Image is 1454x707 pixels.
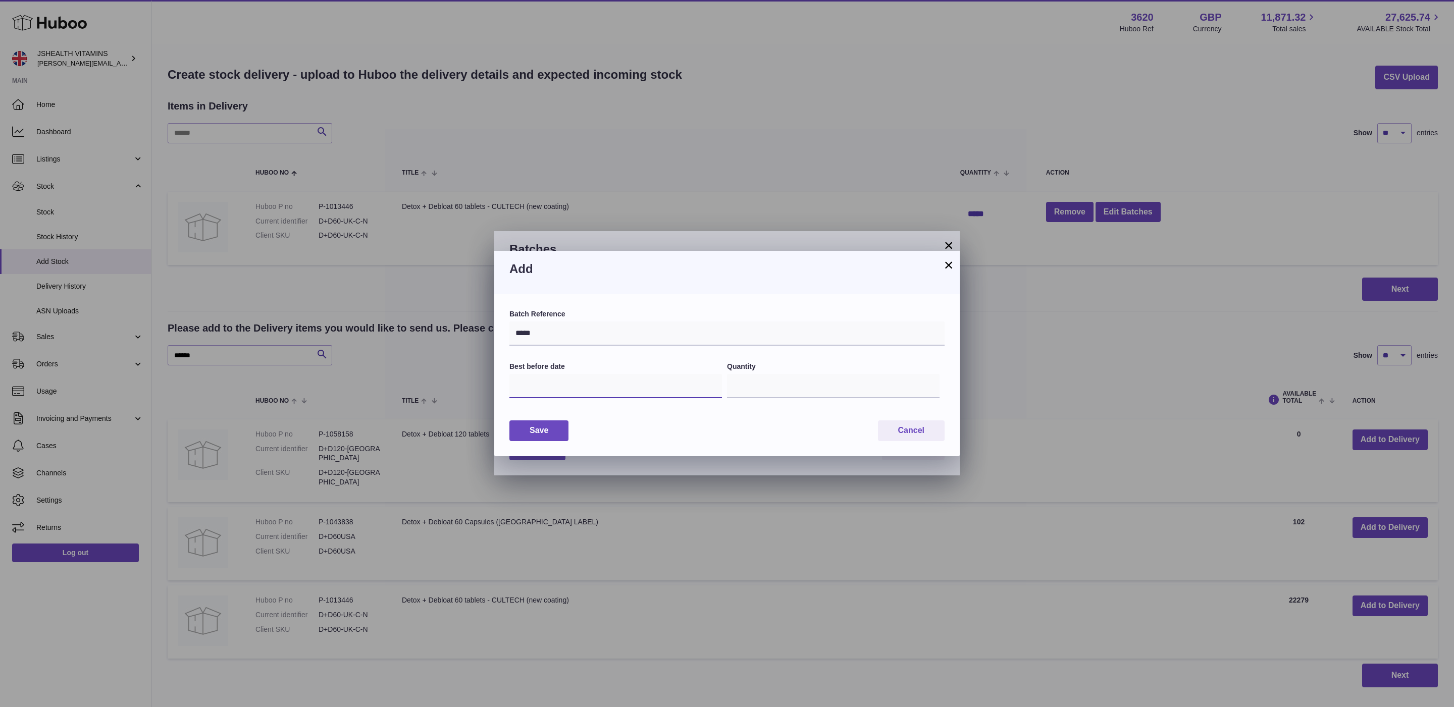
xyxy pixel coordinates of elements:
button: Save [509,420,568,441]
button: × [943,259,955,271]
button: Cancel [878,420,945,441]
label: Batch Reference [509,309,945,319]
label: Quantity [727,362,940,371]
h3: Add [509,261,945,277]
label: Best before date [509,362,722,371]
